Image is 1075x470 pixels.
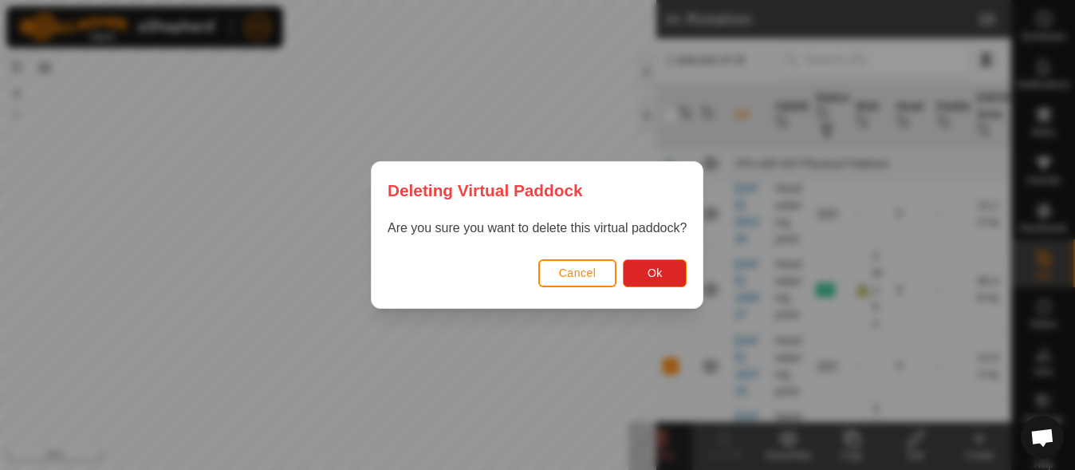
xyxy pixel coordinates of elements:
[624,259,687,287] button: Ok
[388,219,687,238] p: Are you sure you want to delete this virtual paddock?
[538,259,617,287] button: Cancel
[1021,416,1064,459] a: Open chat
[648,267,663,279] span: Ok
[388,178,583,203] span: Deleting Virtual Paddock
[559,267,597,279] span: Cancel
